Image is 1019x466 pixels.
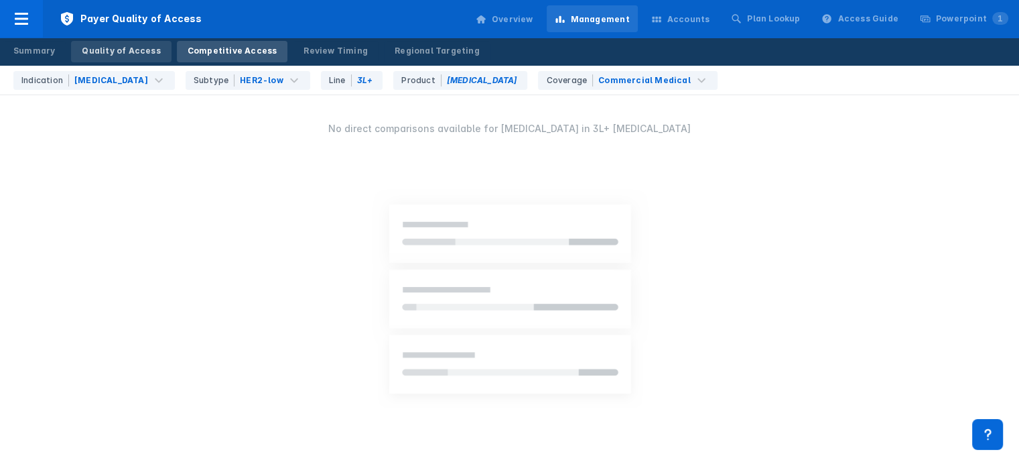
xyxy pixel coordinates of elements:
[82,45,160,57] div: Quality of Access
[321,153,699,445] img: stacked_bar_no_comparison_placeholder_2x
[747,13,800,25] div: Plan Lookup
[667,13,710,25] div: Accounts
[71,41,171,62] a: Quality of Access
[643,5,718,32] a: Accounts
[992,12,1008,25] span: 1
[972,419,1003,450] div: Contact Support
[3,41,66,62] a: Summary
[21,74,69,86] div: Indication
[293,41,379,62] a: Review Timing
[74,74,148,86] div: [MEDICAL_DATA]
[571,13,630,25] div: Management
[303,45,368,57] div: Review Timing
[598,74,691,86] div: Commercial Medical
[546,74,593,86] div: Coverage
[13,45,55,57] div: Summary
[393,71,527,90] div: Enhertu is the only option
[936,13,1008,25] div: Powerpoint
[321,71,383,90] div: 3L+ is the only option
[188,45,277,57] div: Competitive Access
[177,41,288,62] a: Competitive Access
[194,74,234,86] div: Subtype
[395,45,480,57] div: Regional Targeting
[492,13,533,25] div: Overview
[384,41,490,62] a: Regional Targeting
[547,5,638,32] a: Management
[240,74,283,86] div: HER2-low
[837,13,898,25] div: Access Guide
[468,5,541,32] a: Overview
